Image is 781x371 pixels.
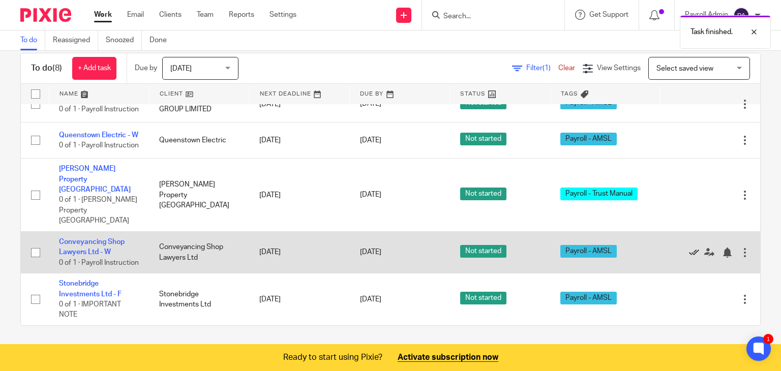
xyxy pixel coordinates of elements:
a: Stonebridge Investments Ltd - F [59,280,122,297]
span: Not started [460,292,506,304]
a: Settings [269,10,296,20]
span: Not started [460,188,506,200]
a: [PERSON_NAME] Property [GEOGRAPHIC_DATA] [59,165,131,193]
a: Queenstown Electric - W [59,132,138,139]
a: Clients [159,10,182,20]
span: Payroll - Trust Manual [560,188,638,200]
span: [DATE] [360,296,381,303]
span: [DATE] [170,65,192,72]
p: Task finished. [690,27,733,37]
td: [DATE] [249,122,349,158]
span: 0 of 1 · Payroll Instruction [59,142,139,149]
span: [DATE] [360,249,381,256]
a: Reports [229,10,254,20]
td: [DATE] [249,273,349,325]
a: Work [94,10,112,20]
img: Pixie [20,8,71,22]
span: Filter [526,65,558,72]
span: 0 of 1 · Payroll Instruction [59,259,139,266]
td: Stonebridge Investments Ltd [149,273,249,325]
span: (8) [52,64,62,72]
a: To do [20,30,45,50]
a: + Add task [72,57,116,80]
span: Payroll - AMSL [560,292,617,304]
span: [DATE] [360,192,381,199]
span: View Settings [597,65,641,72]
a: Clear [558,65,575,72]
td: Conveyancing Shop Lawyers Ltd [149,232,249,273]
td: [PERSON_NAME] Property [GEOGRAPHIC_DATA] [149,159,249,232]
span: 0 of 1 · [PERSON_NAME] Property [GEOGRAPHIC_DATA] [59,197,137,225]
span: Payroll - AMSL [560,245,617,258]
a: Email [127,10,144,20]
a: Team [197,10,214,20]
a: Done [149,30,174,50]
a: Reassigned [53,30,98,50]
h1: To do [31,63,62,74]
div: 1 [763,334,773,344]
span: Tags [561,91,578,97]
span: Payroll - AMSL [560,133,617,145]
span: [DATE] [360,101,381,108]
span: Select saved view [656,65,713,72]
td: Queenstown Electric [149,122,249,158]
span: (1) [543,65,551,72]
img: svg%3E [733,7,749,23]
span: Not started [460,133,506,145]
span: [DATE] [360,137,381,144]
a: Mark as done [689,247,704,257]
span: 0 of 1 · IMPORTANT NOTE [59,301,121,319]
span: 0 of 1 · Payroll Instruction [59,106,139,113]
p: Due by [135,63,157,73]
td: [DATE] [249,232,349,273]
a: Conveyancing Shop Lawyers Ltd - W [59,238,125,256]
span: Not started [460,245,506,258]
a: Snoozed [106,30,142,50]
td: [DATE] [249,159,349,232]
